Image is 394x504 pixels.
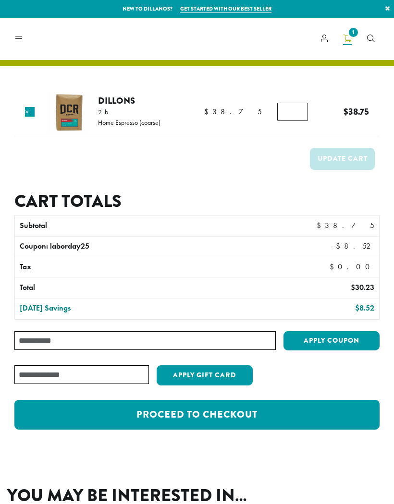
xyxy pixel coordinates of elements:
[330,262,374,272] bdi: 0.00
[336,241,344,251] span: $
[336,241,374,251] span: 8.52
[204,107,212,117] span: $
[351,282,355,292] span: $
[234,237,379,257] td: –
[15,278,234,298] th: Total
[359,31,382,47] a: Search
[14,191,380,212] h2: Cart totals
[355,303,359,313] span: $
[283,331,380,351] button: Apply coupon
[98,119,160,126] p: Home Espresso (coarse)
[47,91,90,134] img: Dillons
[277,103,308,121] input: Product quantity
[355,303,374,313] bdi: 8.52
[98,108,160,115] p: 2 lb
[310,148,375,169] button: Update cart
[344,105,369,118] bdi: 38.75
[14,400,380,430] a: Proceed to checkout
[317,220,325,230] span: $
[25,107,35,117] a: Remove this item
[98,94,135,107] a: Dillons
[15,216,234,236] th: Subtotal
[15,237,234,257] th: Coupon: laborday25
[344,105,348,118] span: $
[317,220,374,230] bdi: 38.75
[204,107,262,117] bdi: 38.75
[15,257,274,277] th: Tax
[15,299,234,319] th: [DATE] Savings
[351,282,374,292] bdi: 30.23
[347,26,360,39] span: 1
[157,365,253,385] button: Apply Gift Card
[330,262,338,272] span: $
[180,5,271,13] a: Get started with our best seller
